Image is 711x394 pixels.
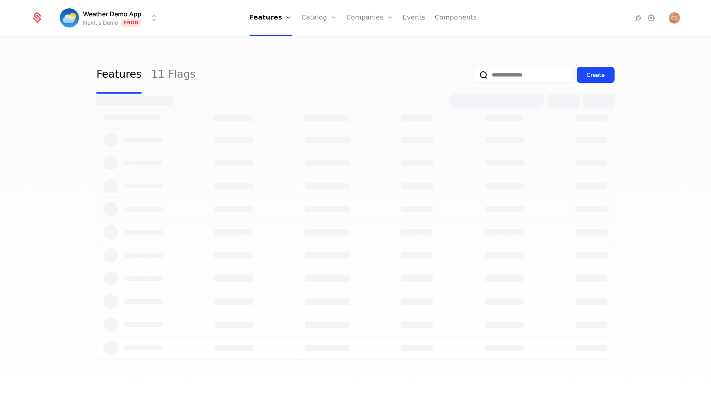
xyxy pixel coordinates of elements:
button: Open user button [669,12,680,24]
button: Select environment [62,9,159,27]
a: 11 Flags [151,56,195,94]
a: Settings [646,13,656,23]
div: Next.js Demo [83,19,118,27]
div: Create [587,71,605,79]
a: Integrations [634,13,643,23]
img: Weather Demo App [60,8,79,27]
button: Create [577,67,615,83]
a: Features [96,56,141,94]
img: Cole Demo [669,12,680,24]
span: Prod [121,19,141,27]
span: Weather Demo App [83,9,141,19]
